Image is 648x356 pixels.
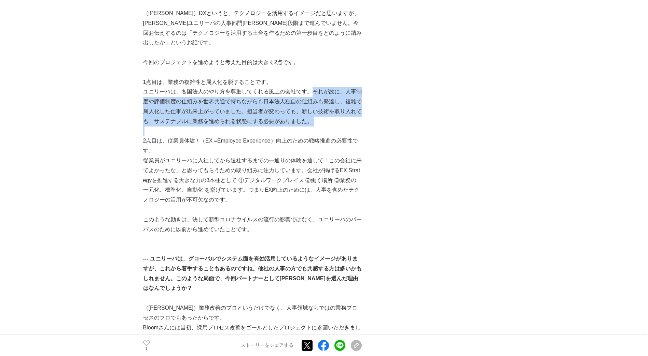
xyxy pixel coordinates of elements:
[143,347,150,350] p: 1
[143,256,362,291] strong: --- ユニリーバは、グローバルでシステム面を有効活用しているようなイメージがありますが、これから着手することもあるのですね。他社の人事の方でも共感する方は多いかもしれません。このような局面で、...
[143,9,362,48] p: （[PERSON_NAME]）DXというと、テクノロジーを活用するイメージだと思いますが、[PERSON_NAME]ユニリーバの人事部門[PERSON_NAME]段階まで進んでいません。今回お伝...
[143,58,362,68] p: 今回のプロジェクトを進めようと考えた目的は大きく2点です。
[143,156,362,205] p: 従業員がユニリーバに入社してから退社するまでの一通りの体験を通して「この会社に来てよかったな」と思ってもらうための取り組みに注力しています。会社が掲げるEX Strategyを推進する大きな力の...
[143,87,362,126] p: ユニリーバは、各国法人のやり方を尊重してくれる風土の会社です。それが故に、人事制度や評価制度の仕組みを世界共通で持ちながらも日本法人独自の仕組みも発達し、複雑で属人化した仕事が出来上がっていまし...
[241,342,293,348] p: ストーリーをシェアする
[143,77,362,87] p: 1点目は、業務の複雑性と属人化を脱することです。
[143,303,362,323] p: （[PERSON_NAME]）業務改善のプロというだけでなく、人事領域ならではの業務プロセスのプロでもあったからです。
[143,215,362,235] p: このような動きは、決して新型コロナウイルスの流行の影響ではなく、ユニリーバのパーパスのために以前から進めていたことです。
[143,136,362,156] p: 2点目は、従業員体験 / （EX =Employee Experience）向上のための戦略推進の必要性です。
